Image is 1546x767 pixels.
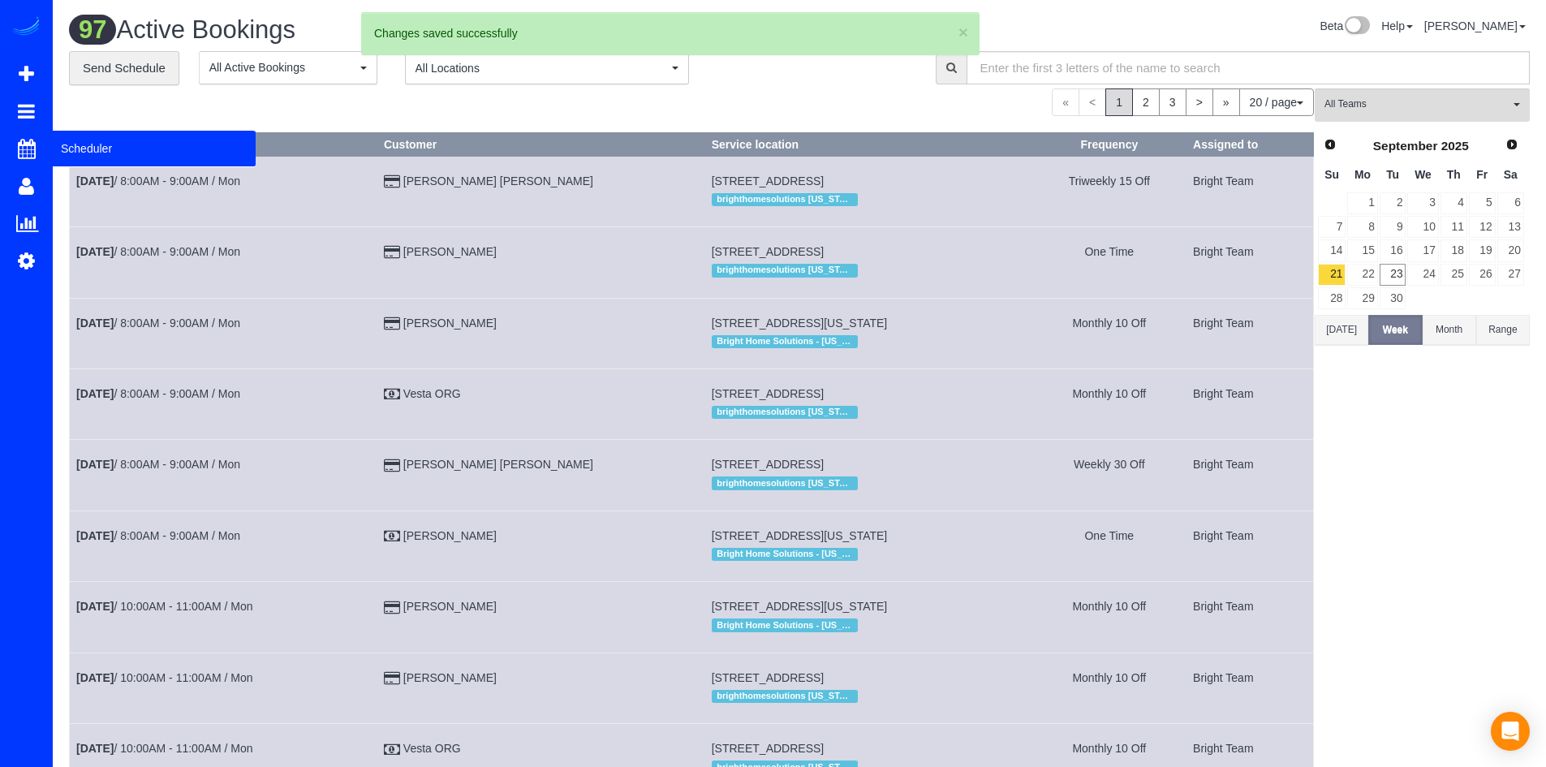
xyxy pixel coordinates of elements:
[76,175,240,187] a: [DATE]/ 8:00AM - 9:00AM / Mon
[958,24,968,41] button: ×
[1440,264,1467,286] a: 25
[1497,264,1524,286] a: 27
[1505,138,1518,151] span: Next
[1469,264,1496,286] a: 26
[76,175,114,187] b: [DATE]
[384,247,400,258] i: Credit Card Payment
[712,264,858,277] span: brighthomesolutions [US_STATE]
[403,245,497,258] a: [PERSON_NAME]
[76,387,240,400] a: [DATE]/ 8:00AM - 9:00AM / Mon
[1186,88,1213,116] a: >
[1424,19,1526,32] a: [PERSON_NAME]
[403,175,593,187] a: [PERSON_NAME] [PERSON_NAME]
[712,742,824,755] span: [STREET_ADDRESS]
[1368,315,1422,345] button: Week
[1469,239,1496,261] a: 19
[1032,368,1186,439] td: Frequency
[1324,138,1337,151] span: Prev
[712,544,1026,565] div: Location
[1032,653,1186,723] td: Frequency
[1497,239,1524,261] a: 20
[712,406,858,419] span: brighthomesolutions [US_STATE]
[76,600,114,613] b: [DATE]
[712,458,824,471] span: [STREET_ADDRESS]
[712,245,824,258] span: [STREET_ADDRESS]
[1186,368,1314,439] td: Assigned to
[967,51,1531,84] input: Enter the first 3 letters of the name to search
[403,387,461,400] a: Vesta ORG
[1186,298,1314,368] td: Assigned to
[1407,216,1438,238] a: 10
[1052,88,1314,116] nav: Pagination navigation
[76,671,114,684] b: [DATE]
[1476,168,1488,181] span: Friday
[1052,88,1079,116] span: «
[1212,88,1240,116] a: »
[1032,511,1186,581] td: Frequency
[712,335,858,348] span: Bright Home Solutions - [US_STATE][GEOGRAPHIC_DATA]
[374,25,967,41] div: Changes saved successfully
[1441,139,1469,153] span: 2025
[70,227,377,298] td: Schedule date
[1032,440,1186,511] td: Frequency
[1380,192,1406,214] a: 2
[1079,88,1106,116] span: <
[1032,582,1186,653] td: Frequency
[1186,156,1314,226] td: Assigned to
[76,387,114,400] b: [DATE]
[704,298,1032,368] td: Service location
[1239,88,1314,116] button: 20 / page
[1132,88,1160,116] a: 2
[384,673,400,684] i: Credit Card Payment
[712,472,1026,493] div: Location
[384,389,400,400] i: Check Payment
[712,317,888,330] span: [STREET_ADDRESS][US_STATE]
[1159,88,1186,116] a: 3
[1318,239,1346,261] a: 14
[1032,298,1186,368] td: Frequency
[712,548,858,561] span: Bright Home Solutions - [US_STATE][GEOGRAPHIC_DATA]
[403,671,497,684] a: [PERSON_NAME]
[1186,582,1314,653] td: Assigned to
[704,156,1032,226] td: Service location
[377,227,704,298] td: Customer
[1318,287,1346,309] a: 28
[1315,88,1530,114] ol: All Teams
[704,582,1032,653] td: Service location
[76,245,114,258] b: [DATE]
[10,16,42,39] img: Automaid Logo
[1315,88,1530,122] button: All Teams
[1347,192,1377,214] a: 1
[384,460,400,472] i: Credit Card Payment
[405,51,689,84] button: All Locations
[712,193,858,206] span: brighthomesolutions [US_STATE]
[76,317,240,330] a: [DATE]/ 8:00AM - 9:00AM / Mon
[76,600,253,613] a: [DATE]/ 10:00AM - 11:00AM / Mon
[704,440,1032,511] td: Service location
[377,582,704,653] td: Customer
[1440,216,1467,238] a: 11
[1032,227,1186,298] td: Frequency
[1469,192,1496,214] a: 5
[377,511,704,581] td: Customer
[1447,168,1461,181] span: Thursday
[712,387,824,400] span: [STREET_ADDRESS]
[384,744,400,756] i: Check Payment
[76,742,114,755] b: [DATE]
[1476,315,1530,345] button: Range
[1343,16,1370,37] img: New interface
[712,529,888,542] span: [STREET_ADDRESS][US_STATE]
[712,671,824,684] span: [STREET_ADDRESS]
[1380,287,1406,309] a: 30
[1440,192,1467,214] a: 4
[1381,19,1413,32] a: Help
[712,686,1026,707] div: Location
[704,227,1032,298] td: Service location
[384,318,400,330] i: Credit Card Payment
[1440,239,1467,261] a: 18
[1347,287,1377,309] a: 29
[1032,132,1186,156] th: Frequency
[1318,264,1346,286] a: 21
